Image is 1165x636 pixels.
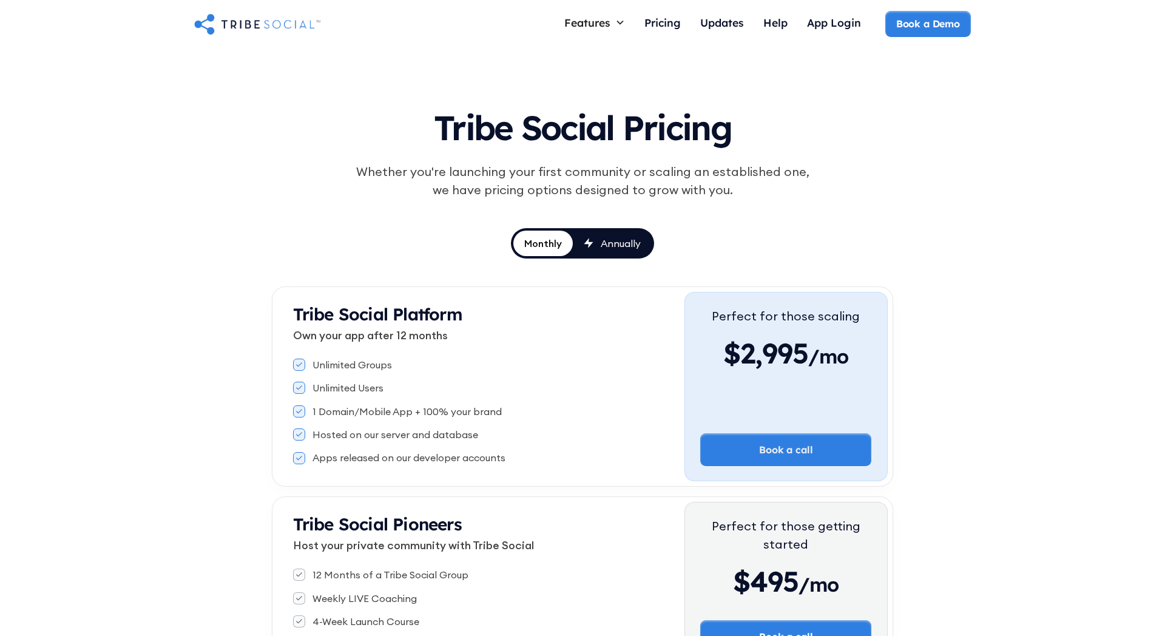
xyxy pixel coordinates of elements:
[312,358,392,371] div: Unlimited Groups
[312,405,502,418] div: 1 Domain/Mobile App + 100% your brand
[524,237,562,250] div: Monthly
[564,16,610,29] div: Features
[293,513,462,535] strong: Tribe Social Pioneers
[301,97,864,153] h1: Tribe Social Pricing
[691,11,754,37] a: Updates
[700,16,744,29] div: Updates
[293,327,684,343] p: Own your app after 12 months
[293,303,462,325] strong: Tribe Social Platform
[555,11,635,34] div: Features
[635,11,691,37] a: Pricing
[312,568,468,581] div: 12 Months of a Tribe Social Group
[797,11,871,37] a: App Login
[712,335,860,371] div: $2,995
[807,16,861,29] div: App Login
[754,11,797,37] a: Help
[312,451,505,464] div: Apps released on our developer accounts
[700,433,871,466] a: Book a call
[799,572,839,603] span: /mo
[885,11,971,36] a: Book a Demo
[601,237,641,250] div: Annually
[808,344,849,374] span: /mo
[312,615,419,628] div: 4-Week Launch Course
[349,163,815,199] div: Whether you're launching your first community or scaling an established one, we have pricing opti...
[312,592,417,605] div: Weekly LIVE Coaching
[712,307,860,325] div: Perfect for those scaling
[700,563,871,600] div: $495
[644,16,681,29] div: Pricing
[312,381,383,394] div: Unlimited Users
[194,12,320,36] a: home
[700,517,871,553] div: Perfect for those getting started
[293,537,684,553] p: Host your private community with Tribe Social
[763,16,788,29] div: Help
[312,428,478,441] div: Hosted on our server and database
